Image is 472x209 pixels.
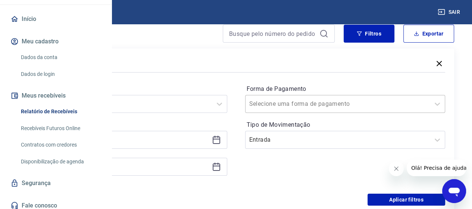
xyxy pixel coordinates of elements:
[442,179,466,203] iframe: Botão para abrir a janela de mensagens
[229,28,316,39] input: Busque pelo número do pedido
[436,5,463,19] button: Sair
[9,33,103,50] button: Meu cadastro
[9,87,103,104] button: Meus recebíveis
[18,50,103,65] a: Dados da conta
[33,134,209,145] input: Data inicial
[18,137,103,153] a: Contratos com credores
[18,154,103,169] a: Disponibilização de agenda
[247,84,444,93] label: Forma de Pagamento
[9,11,103,27] a: Início
[18,67,103,82] a: Dados de login
[247,120,444,129] label: Tipo de Movimentação
[9,175,103,191] a: Segurança
[18,104,103,119] a: Relatório de Recebíveis
[403,25,454,43] button: Exportar
[28,84,226,93] label: Período
[344,25,394,43] button: Filtros
[4,5,63,11] span: Olá! Precisa de ajuda?
[33,161,209,172] input: Data final
[368,194,445,206] button: Aplicar filtros
[18,121,103,136] a: Recebíveis Futuros Online
[407,160,466,176] iframe: Mensagem da empresa
[27,119,227,128] p: Período personalizado
[389,161,404,176] iframe: Fechar mensagem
